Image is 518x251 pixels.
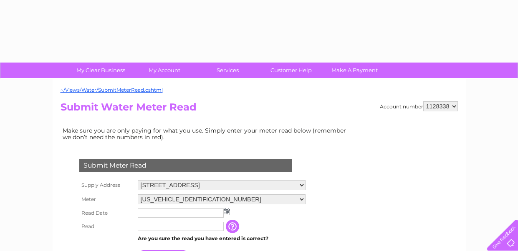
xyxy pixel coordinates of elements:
[77,192,136,206] th: Meter
[136,233,308,244] td: Are you sure the read you have entered is correct?
[61,101,458,117] h2: Submit Water Meter Read
[61,87,163,93] a: ~/Views/Water/SubmitMeterRead.cshtml
[193,63,262,78] a: Services
[77,206,136,220] th: Read Date
[77,178,136,192] th: Supply Address
[77,220,136,233] th: Read
[226,220,241,233] input: Information
[61,125,353,143] td: Make sure you are only paying for what you use. Simply enter your meter read below (remember we d...
[257,63,326,78] a: Customer Help
[66,63,135,78] a: My Clear Business
[224,208,230,215] img: ...
[320,63,389,78] a: Make A Payment
[79,159,292,172] div: Submit Meter Read
[130,63,199,78] a: My Account
[380,101,458,111] div: Account number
